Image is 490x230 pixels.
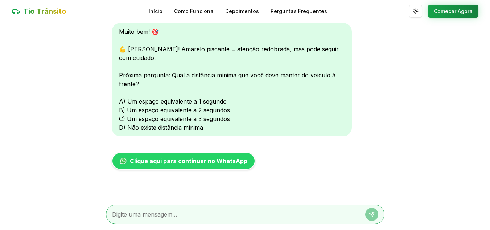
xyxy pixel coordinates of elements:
[225,8,259,15] a: Depoimentos
[23,6,66,16] span: Tio Trânsito
[174,8,214,15] a: Como Funciona
[271,8,327,15] a: Perguntas Frequentes
[428,5,478,18] button: Começar Agora
[12,6,66,16] a: Tio Trânsito
[112,152,255,170] a: Clique aqui para continuar no WhatsApp
[130,157,247,165] span: Clique aqui para continuar no WhatsApp
[112,23,352,136] div: Muito bem! 🎯 💪 [PERSON_NAME]! Amarelo piscante = atenção redobrada, mas pode seguir com cuidado. ...
[149,8,162,15] a: Início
